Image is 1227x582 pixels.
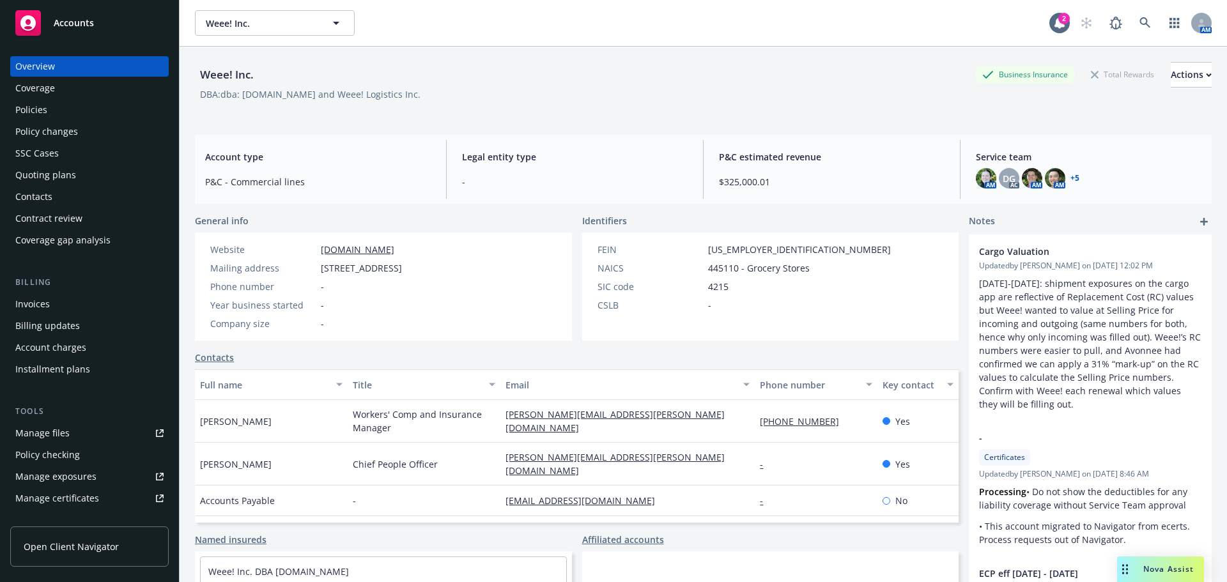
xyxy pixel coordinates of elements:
span: [US_EMPLOYER_IDENTIFICATION_NUMBER] [708,243,891,256]
a: [DOMAIN_NAME] [321,243,394,256]
p: • This account migrated to Navigator from ecerts. Process requests out of Navigator. [979,519,1201,546]
div: Business Insurance [976,66,1074,82]
div: Weee! Inc. [195,66,259,83]
a: Manage claims [10,510,169,530]
span: - [321,317,324,330]
a: - [760,458,773,470]
a: SSC Cases [10,143,169,164]
span: Legal entity type [462,150,688,164]
span: Yes [895,415,910,428]
button: Nova Assist [1117,556,1204,582]
div: Title [353,378,481,392]
a: Coverage [10,78,169,98]
div: Phone number [760,378,858,392]
div: Contacts [15,187,52,207]
a: Named insureds [195,533,266,546]
a: Accounts [10,5,169,41]
a: Search [1132,10,1158,36]
button: Email [500,369,755,400]
button: Key contact [877,369,959,400]
div: Policy changes [15,121,78,142]
a: Contract review [10,208,169,229]
span: DG [1003,172,1015,185]
a: Manage exposures [10,466,169,487]
span: 4215 [708,280,729,293]
span: [PERSON_NAME] [200,457,272,471]
div: 2 [1058,13,1070,24]
a: Weee! Inc. DBA [DOMAIN_NAME] [208,565,349,578]
img: photo [1045,168,1065,188]
a: Coverage gap analysis [10,230,169,250]
button: Title [348,369,500,400]
span: Open Client Navigator [24,540,119,553]
a: Report a Bug [1103,10,1129,36]
button: Weee! Inc. [195,10,355,36]
span: Accounts [54,18,94,28]
span: - [321,280,324,293]
div: Manage claims [15,510,80,530]
span: Weee! Inc. [206,17,316,30]
div: Total Rewards [1084,66,1161,82]
div: Installment plans [15,359,90,379]
a: Manage files [10,423,169,443]
a: [PHONE_NUMBER] [760,415,849,427]
a: Policy checking [10,445,169,465]
div: Account charges [15,337,86,358]
button: Phone number [755,369,877,400]
span: - [321,298,324,312]
div: Mailing address [210,261,316,275]
div: FEIN [598,243,703,256]
div: Full name [200,378,328,392]
span: Certificates [984,452,1025,463]
a: [PERSON_NAME][EMAIL_ADDRESS][PERSON_NAME][DOMAIN_NAME] [505,408,725,434]
div: SSC Cases [15,143,59,164]
span: $325,000.01 [719,175,945,188]
div: Contract review [15,208,82,229]
div: Drag to move [1117,556,1133,582]
img: photo [1022,168,1042,188]
strong: Processing [979,486,1026,498]
a: [EMAIL_ADDRESS][DOMAIN_NAME] [505,494,665,507]
span: - [462,175,688,188]
span: Notes [969,214,995,229]
span: - [979,431,1168,445]
a: Quoting plans [10,165,169,185]
div: Key contact [883,378,939,392]
a: Installment plans [10,359,169,379]
span: Accounts Payable [200,494,275,507]
a: Policies [10,100,169,120]
a: - [760,494,773,507]
div: Manage certificates [15,488,99,509]
div: Invoices [15,294,50,314]
div: SIC code [598,280,703,293]
span: - [708,298,711,312]
a: Overview [10,56,169,77]
a: Affiliated accounts [582,533,664,546]
a: add [1196,214,1212,229]
img: photo [976,168,996,188]
p: • Do not show the deductibles for any liability coverage without Service Team approval [979,485,1201,512]
div: -CertificatesUpdatedby [PERSON_NAME] on [DATE] 8:46 AMProcessing• Do not show the deductibles for... [969,421,1212,556]
button: Actions [1171,62,1212,88]
span: No [895,494,907,507]
a: Manage certificates [10,488,169,509]
span: [PERSON_NAME] [200,415,272,428]
span: Updated by [PERSON_NAME] on [DATE] 12:02 PM [979,260,1201,272]
div: Policies [15,100,47,120]
span: Account type [205,150,431,164]
span: - [353,494,356,507]
span: Chief People Officer [353,457,438,471]
div: Billing [10,276,169,289]
span: Identifiers [582,214,627,227]
span: ECP eff [DATE] - [DATE] [979,567,1168,580]
a: Start snowing [1074,10,1099,36]
a: Policy changes [10,121,169,142]
span: Updated by [PERSON_NAME] on [DATE] 8:46 AM [979,468,1201,480]
span: P&C - Commercial lines [205,175,431,188]
span: P&C estimated revenue [719,150,945,164]
div: Cargo ValuationUpdatedby [PERSON_NAME] on [DATE] 12:02 PM[DATE]-[DATE]: shipment exposures on the... [969,234,1212,421]
div: Coverage gap analysis [15,230,111,250]
div: Website [210,243,316,256]
span: Cargo Valuation [979,245,1168,258]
